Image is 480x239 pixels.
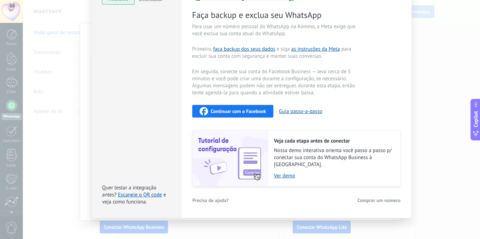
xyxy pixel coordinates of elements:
span: Primeiro, e siga para excluir sua conta com segurança e manter suas conversas. [192,46,359,60]
span: Em seguida, conecte sua conta do Facebook Business — leva cerca de 5 minutos e você pode criar um... [192,68,359,96]
span: Faça backup e exclua seu WhatsApp [192,10,359,20]
span: Nossa demo interativa orienta você passo a passo p/ conectar sua conta do WhatsApp Business à [GE... [274,147,394,168]
span: Para usar um número pessoal do WhatsApp na Kommo, a Meta exige que você exclua sua conta atual do... [192,23,359,37]
span: Quer testar a integração antes? [102,184,156,198]
button: Comprar um número [357,195,401,206]
h2: Veja cada etapa antes de conectar [274,138,394,144]
button: Precisa de ajuda? [192,195,229,206]
span: e veja como funciona. [102,191,166,205]
span: Comprar um número [357,198,400,203]
a: Ver demo [274,172,394,179]
span: Precisa de ajuda? [193,198,229,203]
a: faça backup dos seus dados [213,46,275,52]
span: Continuar com o Facebook [211,109,266,114]
a: as instruções da Meta [291,46,340,52]
button: Guia passo-a-passo [279,108,322,115]
span: Copilot [472,111,479,127]
a: Escaneie o QR code [118,191,162,198]
button: Continuar com o Facebook [192,105,273,118]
